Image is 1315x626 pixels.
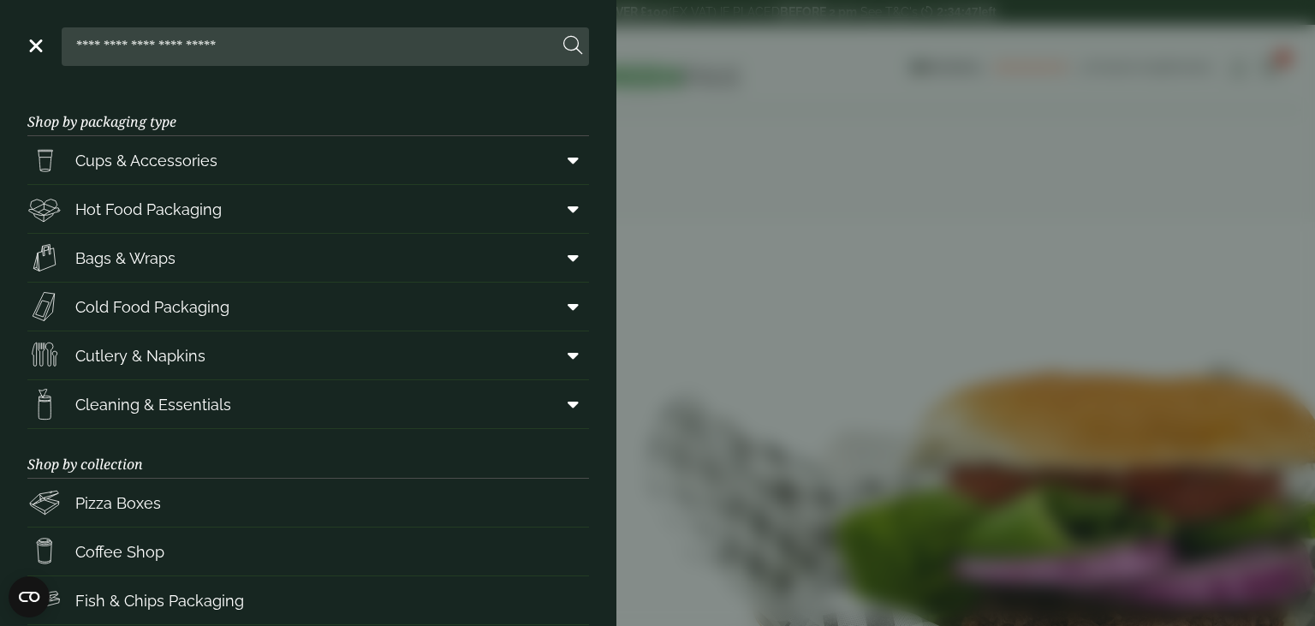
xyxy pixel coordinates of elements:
span: Fish & Chips Packaging [75,589,244,612]
a: Hot Food Packaging [27,185,589,233]
span: Cups & Accessories [75,149,217,172]
span: Hot Food Packaging [75,198,222,221]
img: PintNhalf_cup.svg [27,143,62,177]
img: Pizza_boxes.svg [27,486,62,520]
button: Open CMP widget [9,576,50,617]
img: Sandwich_box.svg [27,289,62,324]
a: Cups & Accessories [27,136,589,184]
a: Cold Food Packaging [27,283,589,331]
span: Cleaning & Essentials [75,393,231,416]
img: HotDrink_paperCup.svg [27,534,62,569]
a: Coffee Shop [27,528,589,575]
a: Cleaning & Essentials [27,380,589,428]
a: Pizza Boxes [27,479,589,527]
span: Bags & Wraps [75,247,176,270]
span: Cold Food Packaging [75,295,229,319]
span: Pizza Boxes [75,492,161,515]
a: Bags & Wraps [27,234,589,282]
span: Cutlery & Napkins [75,344,205,367]
span: Coffee Shop [75,540,164,563]
img: Deli_box.svg [27,192,62,226]
img: Cutlery.svg [27,338,62,373]
h3: Shop by collection [27,429,589,479]
h3: Shop by packaging type [27,86,589,136]
a: Fish & Chips Packaging [27,576,589,624]
a: Cutlery & Napkins [27,331,589,379]
img: Paper_carriers.svg [27,241,62,275]
img: open-wipe.svg [27,387,62,421]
